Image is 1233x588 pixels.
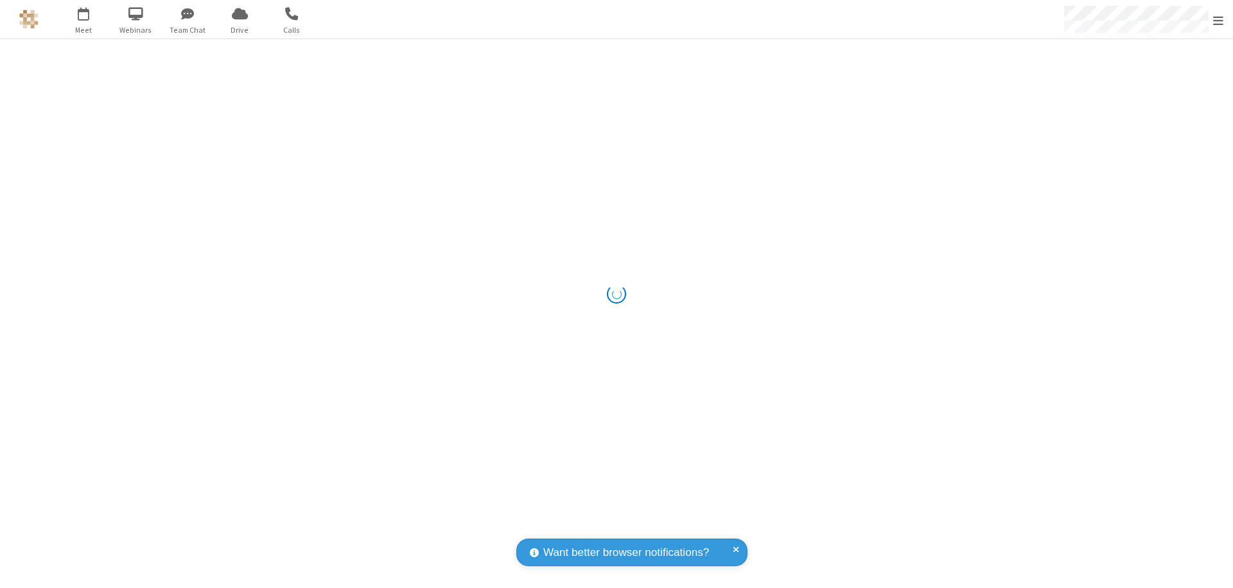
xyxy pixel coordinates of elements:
[19,10,39,29] img: QA Selenium DO NOT DELETE OR CHANGE
[216,24,264,36] span: Drive
[543,544,709,561] span: Want better browser notifications?
[164,24,212,36] span: Team Chat
[268,24,316,36] span: Calls
[112,24,160,36] span: Webinars
[60,24,108,36] span: Meet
